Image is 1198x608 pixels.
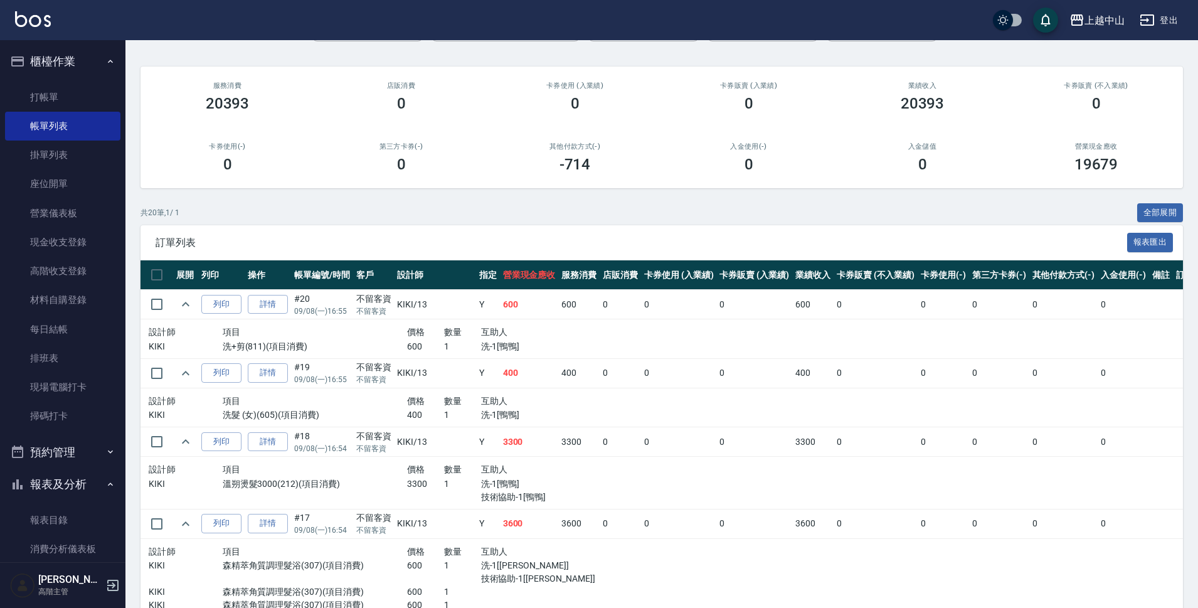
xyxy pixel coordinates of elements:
[329,142,473,151] h2: 第三方卡券(-)
[5,373,120,402] a: 現場電腦打卡
[198,260,245,290] th: 列印
[558,290,600,319] td: 600
[38,573,102,586] h5: [PERSON_NAME]
[444,464,462,474] span: 數量
[291,290,353,319] td: #20
[294,374,350,385] p: 09/08 (一) 16:55
[1064,8,1130,33] button: 上越中山
[1098,427,1149,457] td: 0
[1127,236,1174,248] a: 報表匯出
[149,464,176,474] span: 設計師
[1024,142,1168,151] h2: 營業現金應收
[500,260,559,290] th: 營業現金應收
[641,358,717,388] td: 0
[407,585,444,599] p: 600
[394,509,475,538] td: KIKI /13
[291,260,353,290] th: 帳單編號/時間
[444,477,481,491] p: 1
[677,82,820,90] h2: 卡券販賣 (入業績)
[5,468,120,501] button: 報表及分析
[444,547,462,557] span: 數量
[641,509,717,538] td: 0
[476,509,500,538] td: Y
[834,509,918,538] td: 0
[834,290,918,319] td: 0
[394,290,475,319] td: KIKI /13
[1033,8,1058,33] button: save
[223,464,241,474] span: 項目
[291,427,353,457] td: #18
[38,586,102,597] p: 高階主管
[5,402,120,430] a: 掃碼打卡
[176,432,195,451] button: expand row
[444,585,481,599] p: 1
[407,408,444,422] p: 400
[500,358,559,388] td: 400
[356,443,391,454] p: 不留客資
[558,509,600,538] td: 3600
[600,260,641,290] th: 店販消費
[5,315,120,344] a: 每日結帳
[1024,82,1168,90] h2: 卡券販賣 (不入業績)
[1029,427,1098,457] td: 0
[918,260,969,290] th: 卡券使用(-)
[156,237,1127,249] span: 訂單列表
[600,509,641,538] td: 0
[356,511,391,525] div: 不留客資
[5,257,120,285] a: 高階收支登錄
[1074,156,1118,173] h3: 19679
[500,290,559,319] td: 600
[969,290,1029,319] td: 0
[223,477,407,491] p: 溫朔燙髮3000(212)(項目消費)
[559,156,591,173] h3: -714
[1098,290,1149,319] td: 0
[792,358,834,388] td: 400
[1084,13,1125,28] div: 上越中山
[1029,358,1098,388] td: 0
[1127,233,1174,252] button: 報表匯出
[444,327,462,337] span: 數量
[834,260,918,290] th: 卡券販賣 (不入業績)
[851,82,994,90] h2: 業績收入
[291,358,353,388] td: #19
[394,358,475,388] td: KIKI /13
[407,464,425,474] span: 價格
[5,228,120,257] a: 現金收支登錄
[356,525,391,536] p: 不留客資
[156,142,299,151] h2: 卡券使用(-)
[792,290,834,319] td: 600
[792,427,834,457] td: 3300
[294,525,350,536] p: 09/08 (一) 16:54
[481,477,592,491] p: 洗-1[鴨鴨]
[294,443,350,454] p: 09/08 (一) 16:54
[149,547,176,557] span: 設計師
[716,358,792,388] td: 0
[481,491,592,504] p: 技術協助-1[鴨鴨]
[901,95,945,112] h3: 20393
[149,559,223,572] p: KIKI
[792,260,834,290] th: 業績收入
[206,95,250,112] h3: 20393
[969,358,1029,388] td: 0
[716,260,792,290] th: 卡券販賣 (入業績)
[1029,260,1098,290] th: 其他付款方式(-)
[223,340,407,353] p: 洗+剪(811)(項目消費)
[15,11,51,27] img: Logo
[248,514,288,533] a: 詳情
[201,363,241,383] button: 列印
[792,509,834,538] td: 3600
[5,535,120,563] a: 消費分析儀表板
[1092,95,1101,112] h3: 0
[5,199,120,228] a: 營業儀表板
[481,396,508,406] span: 互助人
[481,408,592,422] p: 洗-1[鴨鴨]
[176,515,195,533] button: expand row
[969,509,1029,538] td: 0
[444,340,481,353] p: 1
[407,396,425,406] span: 價格
[5,141,120,169] a: 掛單列表
[223,408,407,422] p: 洗髮 (女)(605)(項目消費)
[918,290,969,319] td: 0
[245,260,291,290] th: 操作
[223,585,407,599] p: 森精萃角質調理髮浴(307)(項目消費)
